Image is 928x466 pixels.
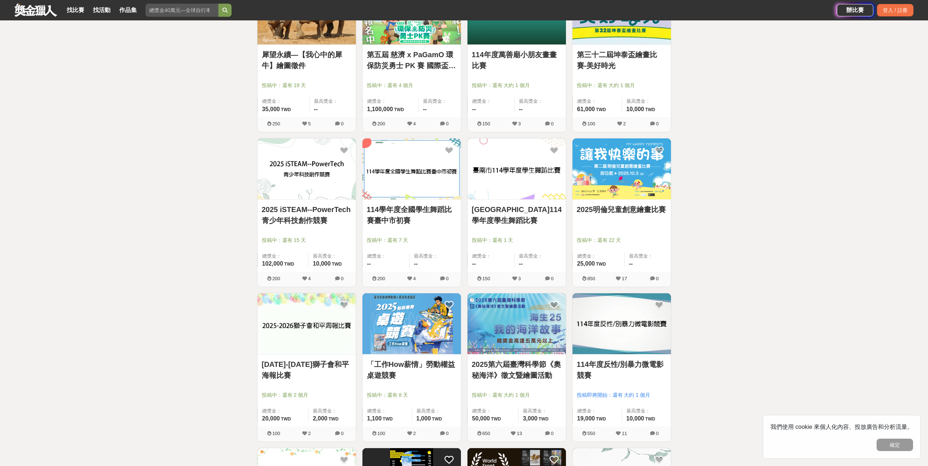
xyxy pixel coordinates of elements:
span: 0 [656,121,659,126]
span: TWD [281,107,291,112]
span: 總獎金： [577,98,617,105]
span: 1,100,000 [367,106,393,112]
span: 總獎金： [472,98,510,105]
span: 200 [272,276,280,281]
span: 2 [623,121,626,126]
a: [GEOGRAPHIC_DATA]114學年度學生舞蹈比賽 [472,204,562,226]
span: TWD [645,416,655,422]
span: 投稿中：還有 19 天 [262,82,352,89]
span: 850 [587,276,595,281]
span: 最高獎金： [626,407,667,415]
span: 總獎金： [262,252,304,260]
span: TWD [281,416,291,422]
span: 10,000 [313,261,331,267]
span: 200 [377,121,385,126]
span: 0 [551,121,554,126]
span: 5 [308,121,311,126]
a: 114年度萬善廟小朋友畫畫比賽 [472,49,562,71]
div: 登入 / 註冊 [877,4,913,16]
span: 最高獎金： [416,407,457,415]
a: 作品集 [116,5,140,15]
span: 投稿中：還有 8 天 [367,391,457,399]
span: 最高獎金： [414,252,457,260]
span: 150 [482,121,490,126]
span: -- [423,106,427,112]
span: -- [519,106,523,112]
a: Cover Image [572,293,671,355]
span: 3 [518,121,521,126]
a: Cover Image [362,138,461,200]
span: 最高獎金： [313,407,352,415]
span: 50,000 [472,415,490,422]
a: 114年度反性/別暴力微電影競賽 [577,359,667,381]
span: 10,000 [626,415,644,422]
a: 辦比賽 [837,4,873,16]
span: 投稿中：還有 大約 1 個月 [577,82,667,89]
a: Cover Image [572,138,671,200]
span: 投稿中：還有 大約 1 個月 [472,391,562,399]
span: 150 [482,276,490,281]
button: 確定 [877,439,913,451]
a: 「工作How薪情」勞動權益桌遊競賽 [367,359,457,381]
span: 1,100 [367,415,382,422]
span: TWD [332,262,342,267]
img: Cover Image [467,138,566,199]
span: 0 [341,276,343,281]
span: 投稿中：還有 7 天 [367,236,457,244]
span: 投稿中：還有 大約 1 個月 [472,82,562,89]
span: -- [519,261,523,267]
a: Cover Image [362,293,461,355]
span: TWD [539,416,548,422]
span: 25,000 [577,261,595,267]
span: 250 [272,121,280,126]
span: 2,000 [313,415,327,422]
span: 總獎金： [577,252,620,260]
img: Cover Image [362,138,461,199]
a: 114學年度全國學生舞蹈比賽臺中市初賽 [367,204,457,226]
a: 2025 iSTEAM--PowerTech青少年科技創作競賽 [262,204,352,226]
a: 2025明倫兒童創意繪畫比賽 [577,204,667,215]
img: Cover Image [362,293,461,354]
span: 11 [622,431,627,436]
span: 投稿中：還有 4 個月 [367,82,457,89]
span: TWD [596,416,606,422]
a: [DATE]-[DATE]獅子會和平海報比賽 [262,359,352,381]
img: Cover Image [467,293,566,354]
span: 100 [587,121,595,126]
span: 最高獎金： [523,407,562,415]
span: 4 [308,276,311,281]
img: Cover Image [572,138,671,199]
span: -- [472,261,476,267]
span: -- [472,106,476,112]
span: 最高獎金： [314,98,352,105]
span: 0 [446,276,449,281]
span: -- [367,261,371,267]
span: 投稿中：還有 1 天 [472,236,562,244]
span: 100 [272,431,280,436]
span: 投稿中：還有 15 天 [262,236,352,244]
a: 2025第六屆臺灣科學節《奧秘海洋》徵文暨繪圖活動 [472,359,562,381]
span: 總獎金： [367,252,405,260]
span: TWD [383,416,393,422]
span: 4 [413,276,416,281]
span: TWD [284,262,294,267]
span: -- [629,261,633,267]
span: 17 [622,276,627,281]
span: 0 [656,276,659,281]
span: 最高獎金： [629,252,667,260]
span: -- [414,261,418,267]
img: Cover Image [572,293,671,354]
span: 最高獎金： [423,98,457,105]
img: Cover Image [257,138,356,199]
span: 總獎金： [472,407,514,415]
a: Cover Image [467,293,566,355]
span: 61,000 [577,106,595,112]
span: TWD [645,107,655,112]
span: 2 [413,431,416,436]
a: 第三十二屆坤泰盃繪畫比賽-美好時光 [577,49,667,71]
span: 最高獎金： [519,98,562,105]
input: 總獎金40萬元—全球自行車設計比賽 [145,4,218,17]
span: 102,000 [262,261,283,267]
span: 總獎金： [262,98,305,105]
span: 總獎金： [472,252,510,260]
